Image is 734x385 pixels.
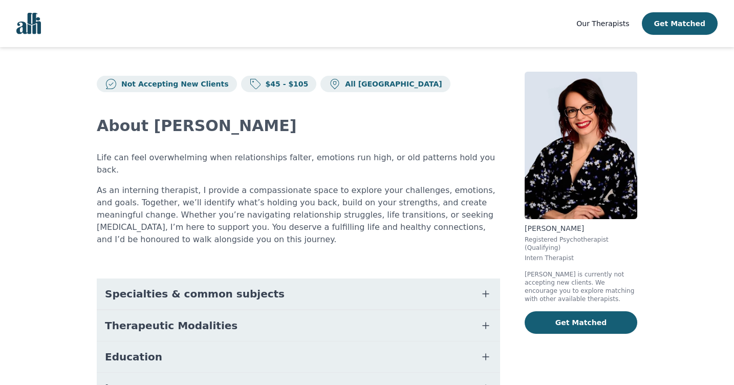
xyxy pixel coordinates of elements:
img: alli logo [16,13,41,34]
img: Nadine_Coleman [525,72,637,219]
p: [PERSON_NAME] is currently not accepting new clients. We encourage you to explore matching with o... [525,270,637,303]
span: Therapeutic Modalities [105,318,238,333]
p: Not Accepting New Clients [117,79,229,89]
p: As an interning therapist, I provide a compassionate space to explore your challenges, emotions, ... [97,184,500,246]
button: Therapeutic Modalities [97,310,500,341]
p: Intern Therapist [525,254,637,262]
button: Specialties & common subjects [97,279,500,309]
p: $45 - $105 [262,79,309,89]
button: Get Matched [525,311,637,334]
span: Our Therapists [576,19,629,28]
button: Education [97,341,500,372]
a: Our Therapists [576,17,629,30]
p: Registered Psychotherapist (Qualifying) [525,236,637,252]
span: Specialties & common subjects [105,287,285,301]
span: Education [105,350,162,364]
p: [PERSON_NAME] [525,223,637,233]
p: All [GEOGRAPHIC_DATA] [341,79,442,89]
button: Get Matched [642,12,718,35]
p: Life can feel overwhelming when relationships falter, emotions run high, or old patterns hold you... [97,152,500,176]
h2: About [PERSON_NAME] [97,117,500,135]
